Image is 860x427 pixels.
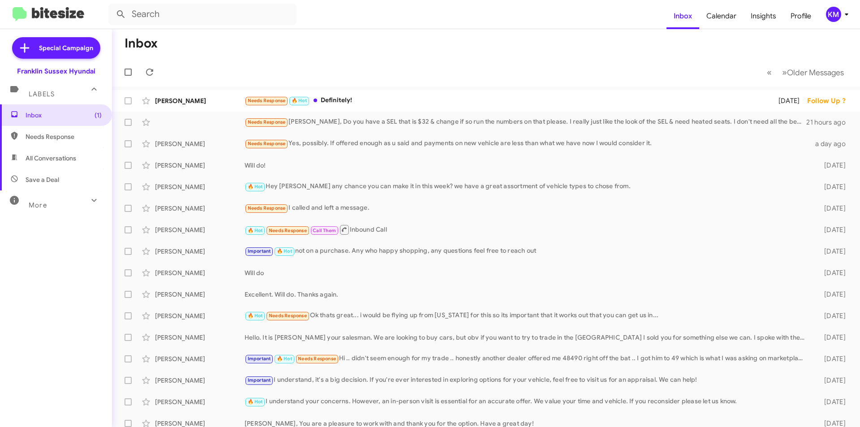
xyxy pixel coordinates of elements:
[155,376,245,385] div: [PERSON_NAME]
[248,184,263,190] span: 🔥 Hot
[155,161,245,170] div: [PERSON_NAME]
[245,138,810,149] div: Yes, possibly. If offered enough as u said and payments on new vehicle are less than what we have...
[245,117,806,127] div: [PERSON_NAME], Do you have a SEL that is $32 & change if so run the numbers on that please. I rea...
[245,290,810,299] div: Excellent. Will do. Thanks again.
[313,228,336,233] span: Call Them
[248,98,286,104] span: Needs Response
[269,313,307,319] span: Needs Response
[26,132,102,141] span: Needs Response
[807,96,853,105] div: Follow Up ?
[777,63,849,82] button: Next
[155,268,245,277] div: [PERSON_NAME]
[744,3,783,29] a: Insights
[810,139,853,148] div: a day ago
[810,333,853,342] div: [DATE]
[783,3,818,29] a: Profile
[245,354,810,364] div: Hi .. didn't seem enough for my trade .. honestly another dealer offered me 48490 right off the b...
[245,311,810,321] div: Ok thats great... i would be flying up from [US_STATE] for this so its important that it works ou...
[767,67,772,78] span: «
[17,67,95,76] div: Franklin Sussex Hyundai
[245,375,810,385] div: I understand, it's a big decision. If you're ever interested in exploring options for your vehicl...
[245,181,810,192] div: Hey [PERSON_NAME] any chance you can make it in this week? we have a great assortment of vehicle ...
[245,95,767,106] div: Definitely!
[762,63,849,82] nav: Page navigation example
[248,228,263,233] span: 🔥 Hot
[810,397,853,406] div: [DATE]
[155,182,245,191] div: [PERSON_NAME]
[269,228,307,233] span: Needs Response
[155,333,245,342] div: [PERSON_NAME]
[248,399,263,405] span: 🔥 Hot
[806,118,853,127] div: 21 hours ago
[108,4,297,25] input: Search
[666,3,699,29] a: Inbox
[782,67,787,78] span: »
[155,290,245,299] div: [PERSON_NAME]
[818,7,850,22] button: KM
[245,397,810,407] div: I understand your concerns. However, an in-person visit is essential for an accurate offer. We va...
[155,354,245,363] div: [PERSON_NAME]
[26,175,59,184] span: Save a Deal
[292,98,307,104] span: 🔥 Hot
[155,96,245,105] div: [PERSON_NAME]
[298,356,336,362] span: Needs Response
[787,68,844,78] span: Older Messages
[699,3,744,29] a: Calendar
[810,161,853,170] div: [DATE]
[810,225,853,234] div: [DATE]
[39,43,93,52] span: Special Campaign
[29,201,47,209] span: More
[810,247,853,256] div: [DATE]
[277,356,292,362] span: 🔥 Hot
[810,204,853,213] div: [DATE]
[155,247,245,256] div: [PERSON_NAME]
[810,290,853,299] div: [DATE]
[12,37,100,59] a: Special Campaign
[26,111,102,120] span: Inbox
[245,333,810,342] div: Hello. It is [PERSON_NAME] your salesman. We are looking to buy cars, but obv if you want to try ...
[248,119,286,125] span: Needs Response
[248,377,271,383] span: Important
[245,246,810,256] div: not on a purchase. Any who happy shopping, any questions feel free to reach out
[810,376,853,385] div: [DATE]
[155,204,245,213] div: [PERSON_NAME]
[155,139,245,148] div: [PERSON_NAME]
[248,313,263,319] span: 🔥 Hot
[761,63,777,82] button: Previous
[248,356,271,362] span: Important
[29,90,55,98] span: Labels
[810,354,853,363] div: [DATE]
[245,161,810,170] div: Will do!
[155,397,245,406] div: [PERSON_NAME]
[155,225,245,234] div: [PERSON_NAME]
[826,7,841,22] div: KM
[277,248,292,254] span: 🔥 Hot
[245,203,810,213] div: I called and left a message.
[248,248,271,254] span: Important
[245,268,810,277] div: Will do
[810,182,853,191] div: [DATE]
[155,311,245,320] div: [PERSON_NAME]
[810,311,853,320] div: [DATE]
[248,205,286,211] span: Needs Response
[26,154,76,163] span: All Conversations
[245,224,810,235] div: Inbound Call
[95,111,102,120] span: (1)
[810,268,853,277] div: [DATE]
[767,96,807,105] div: [DATE]
[125,36,158,51] h1: Inbox
[248,141,286,147] span: Needs Response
